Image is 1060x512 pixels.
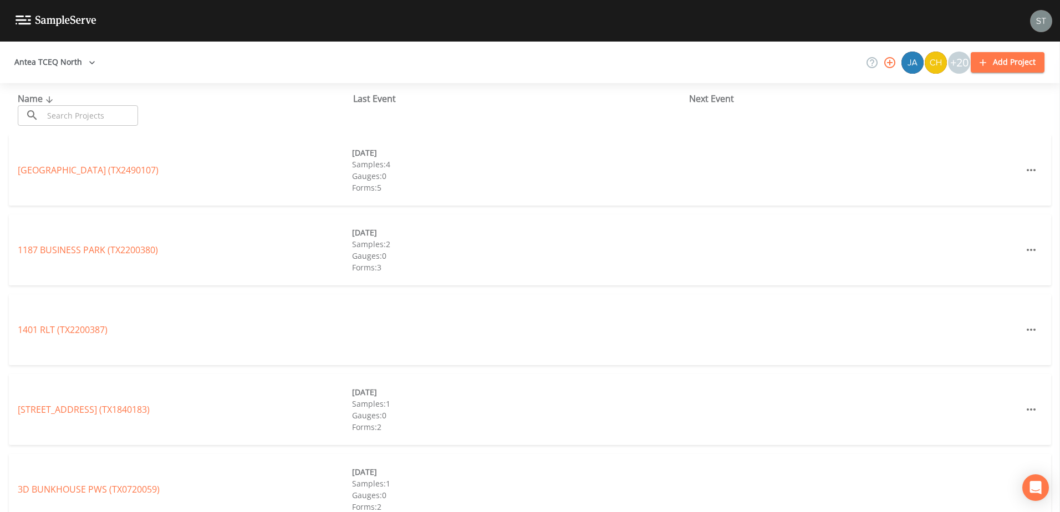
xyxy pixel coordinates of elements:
a: 1401 RLT (TX2200387) [18,324,108,336]
div: Gauges: 0 [352,409,686,421]
div: [DATE] [352,147,686,158]
div: Gauges: 0 [352,489,686,501]
div: Forms: 5 [352,182,686,193]
div: Open Intercom Messenger [1022,474,1049,501]
div: Gauges: 0 [352,250,686,262]
div: Forms: 3 [352,262,686,273]
div: [DATE] [352,386,686,398]
div: Gauges: 0 [352,170,686,182]
a: 3D BUNKHOUSE PWS (TX0720059) [18,483,160,495]
img: c74b8b8b1c7a9d34f67c5e0ca157ed15 [925,52,947,74]
div: Last Event [353,92,689,105]
a: 1187 BUSINESS PARK (TX2200380) [18,244,158,256]
span: Name [18,93,56,105]
div: Samples: 1 [352,398,686,409]
input: Search Projects [43,105,138,126]
div: Samples: 4 [352,158,686,170]
div: +20 [948,52,970,74]
div: James Whitmire [901,52,924,74]
a: [GEOGRAPHIC_DATA] (TX2490107) [18,164,159,176]
div: Charles Medina [924,52,947,74]
div: [DATE] [352,466,686,478]
button: Add Project [971,52,1044,73]
div: Samples: 1 [352,478,686,489]
img: 8315ae1e0460c39f28dd315f8b59d613 [1030,10,1052,32]
button: Antea TCEQ North [10,52,100,73]
div: Next Event [689,92,1025,105]
a: [STREET_ADDRESS] (TX1840183) [18,403,150,416]
img: 2e773653e59f91cc345d443c311a9659 [901,52,924,74]
div: [DATE] [352,227,686,238]
div: Forms: 2 [352,421,686,433]
img: logo [16,16,96,26]
div: Samples: 2 [352,238,686,250]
